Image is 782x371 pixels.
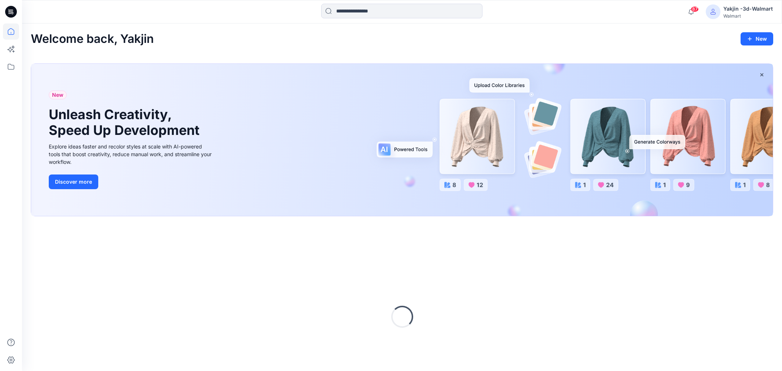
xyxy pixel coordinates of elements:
[49,107,203,138] h1: Unleash Creativity, Speed Up Development
[723,4,773,13] div: Yakjin -3d-Walmart
[691,6,699,12] span: 87
[710,9,716,15] svg: avatar
[49,143,214,166] div: Explore ideas faster and recolor styles at scale with AI-powered tools that boost creativity, red...
[49,175,214,189] a: Discover more
[723,13,773,19] div: Walmart
[52,91,63,99] span: New
[49,175,98,189] button: Discover more
[31,32,154,46] h2: Welcome back, Yakjin
[741,32,773,45] button: New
